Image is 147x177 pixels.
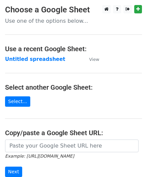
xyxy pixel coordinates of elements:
small: View [89,57,99,62]
a: Untitled spreadsheet [5,56,65,62]
a: Select... [5,96,30,107]
small: Example: [URL][DOMAIN_NAME] [5,154,74,159]
p: Use one of the options below... [5,17,142,24]
h4: Use a recent Google Sheet: [5,45,142,53]
input: Next [5,167,22,177]
h4: Select another Google Sheet: [5,83,142,91]
a: View [82,56,99,62]
h4: Copy/paste a Google Sheet URL: [5,129,142,137]
input: Paste your Google Sheet URL here [5,140,139,152]
h3: Choose a Google Sheet [5,5,142,15]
